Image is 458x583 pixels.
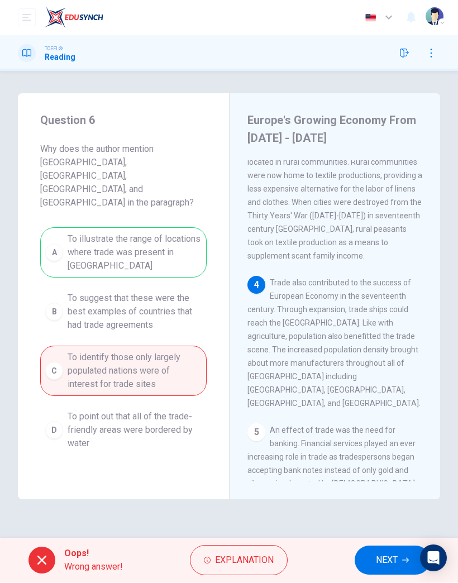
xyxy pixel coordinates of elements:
[190,546,288,576] button: Explanation
[64,547,123,561] span: Oops!
[64,561,123,574] span: Wrong answer!
[215,553,274,568] span: Explanation
[247,276,265,294] div: 4
[247,424,265,442] div: 5
[364,14,378,22] img: en
[426,8,443,26] img: Profile picture
[376,553,398,568] span: NEXT
[45,7,103,29] img: EduSynch logo
[420,545,447,572] div: Open Intercom Messenger
[247,64,423,261] span: The abundance of farmable agricultural land provides a huge potential for economic growth in the ...
[40,112,207,130] h4: Question 6
[40,143,207,210] span: Why does the author mention [GEOGRAPHIC_DATA], [GEOGRAPHIC_DATA], [GEOGRAPHIC_DATA], and [GEOGRAP...
[18,9,36,27] button: open mobile menu
[247,112,419,147] h4: Europe's Growing Economy From [DATE] - [DATE]
[45,45,63,53] span: TOEFL®
[355,546,430,575] button: NEXT
[45,53,75,62] h1: Reading
[247,279,421,408] span: Trade also contributed to the success of European Economy in the seventeenth century. Through exp...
